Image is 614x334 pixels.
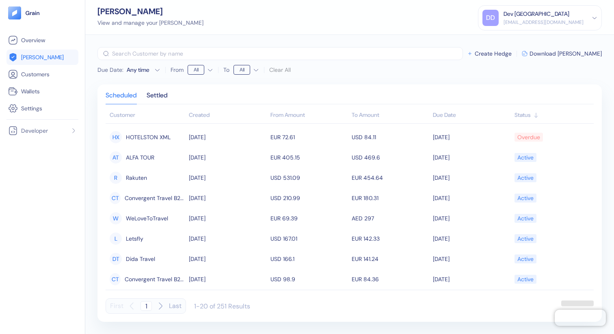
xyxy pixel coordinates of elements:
button: First [110,298,123,314]
th: From Amount [268,108,350,124]
td: [DATE] [431,269,512,289]
div: Settled [147,93,168,104]
td: [DATE] [187,147,268,168]
td: EUR 180.31 [350,188,431,208]
td: USD 469.6 [350,147,431,168]
iframe: Chatra live chat [555,310,606,326]
div: Sort ascending [515,111,590,119]
div: Active [517,151,534,164]
div: DD [482,10,499,26]
td: [DATE] [187,208,268,228]
a: Overview [8,35,77,45]
img: logo [25,10,40,16]
span: Letsfly [126,232,143,246]
td: EUR 142.33 [350,228,431,249]
div: CT [110,273,121,285]
th: Customer [106,108,187,124]
span: WeLoveToTravel [126,211,168,225]
td: EUR 405.15 [268,147,350,168]
td: [DATE] [431,208,512,228]
span: [PERSON_NAME] [21,53,64,61]
a: [PERSON_NAME] [8,52,77,62]
div: Sort ascending [189,111,266,119]
button: Last [169,298,182,314]
button: Download [PERSON_NAME] [522,51,602,56]
td: USD 167.01 [268,228,350,249]
button: Create Hedge [467,51,512,56]
div: View and manage your [PERSON_NAME] [97,19,203,27]
label: From [171,67,184,73]
td: USD 98.9 [268,269,350,289]
div: R [110,172,122,184]
div: Active [517,211,534,225]
span: Customers [21,70,50,78]
div: 1-20 of 251 Results [194,302,250,310]
div: AT [110,151,122,164]
div: Active [517,191,534,205]
td: [DATE] [431,147,512,168]
td: [DATE] [431,127,512,147]
div: Scheduled [106,93,137,104]
button: From [188,63,213,76]
div: Sort ascending [433,111,510,119]
a: Settings [8,103,77,113]
span: Create Hedge [475,51,512,56]
td: [DATE] [187,249,268,269]
span: Due Date : [97,66,123,74]
td: [DATE] [431,168,512,188]
td: [DATE] [187,269,268,289]
td: [DATE] [431,188,512,208]
span: HOTELSTON XML [126,130,171,144]
td: USD 166.1 [268,249,350,269]
td: USD 531.09 [268,168,350,188]
span: Developer [21,127,48,135]
input: Search Customer by name [112,47,463,60]
td: [DATE] [431,249,512,269]
span: Overview [21,36,45,44]
td: [DATE] [187,127,268,147]
span: Settings [21,104,42,112]
span: Wallets [21,87,40,95]
td: AED 297 [350,208,431,228]
img: logo-tablet-V2.svg [8,6,21,19]
td: USD 210.99 [268,188,350,208]
td: [DATE] [187,168,268,188]
span: Download [PERSON_NAME] [530,51,602,56]
div: Active [517,252,534,266]
div: L [110,233,122,245]
td: [DATE] [187,188,268,208]
div: Dev [GEOGRAPHIC_DATA] [504,10,569,18]
span: Convergent Travel B2B - XML [125,272,185,286]
th: To Amount [350,108,431,124]
div: W [110,212,122,224]
span: Rakuten [126,171,147,185]
td: [DATE] [187,228,268,249]
label: To [223,67,229,73]
a: Customers [8,69,77,79]
td: EUR 84.36 [350,269,431,289]
td: EUR 69.39 [268,208,350,228]
td: EUR 72.61 [268,127,350,147]
td: [DATE] [431,228,512,249]
div: CT [110,192,121,204]
div: Active [517,232,534,246]
div: Overdue [517,130,540,144]
span: Dida Travel [126,252,155,266]
button: To [233,63,259,76]
td: EUR 454.64 [350,168,431,188]
span: ALFA TOUR [126,151,154,164]
div: Active [517,171,534,185]
div: [PERSON_NAME] [97,7,203,15]
button: Due Date:Any time [97,66,160,74]
div: HX [110,131,122,143]
td: USD 84.11 [350,127,431,147]
div: DT [110,253,122,265]
div: Any time [127,66,151,74]
td: EUR 141.24 [350,249,431,269]
a: Wallets [8,86,77,96]
div: [EMAIL_ADDRESS][DOMAIN_NAME] [504,19,584,26]
div: Active [517,272,534,286]
span: Convergent Travel B2B - XML [125,191,185,205]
